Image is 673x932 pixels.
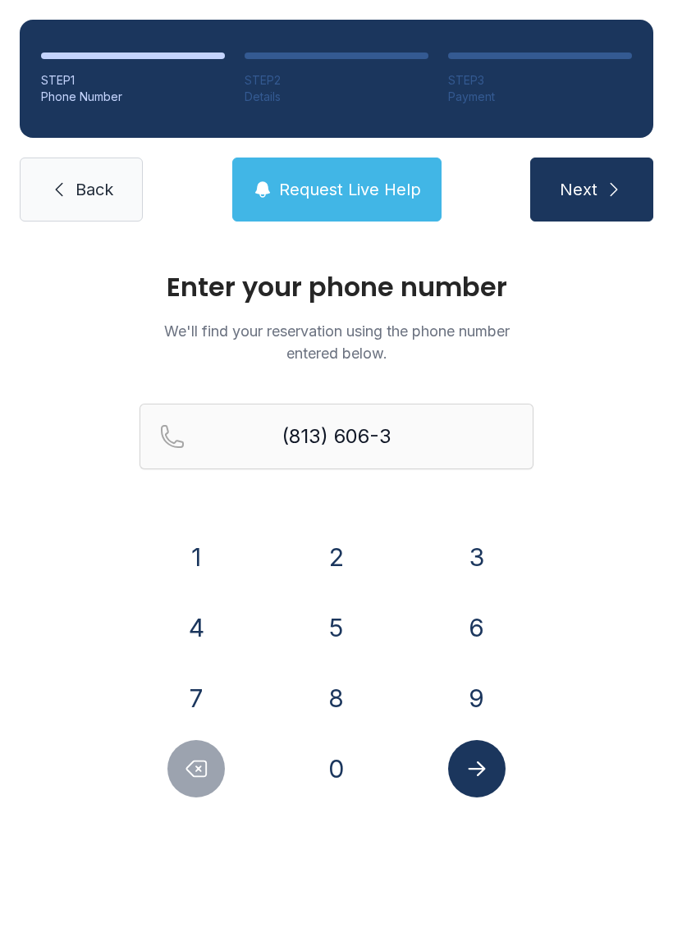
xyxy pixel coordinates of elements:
button: Delete number [167,740,225,797]
button: Submit lookup form [448,740,506,797]
p: We'll find your reservation using the phone number entered below. [140,320,533,364]
button: 7 [167,669,225,727]
div: Details [245,89,428,105]
h1: Enter your phone number [140,274,533,300]
div: STEP 1 [41,72,225,89]
button: 6 [448,599,506,656]
div: STEP 2 [245,72,428,89]
button: 9 [448,669,506,727]
button: 2 [308,528,365,586]
button: 4 [167,599,225,656]
button: 1 [167,528,225,586]
span: Request Live Help [279,178,421,201]
input: Reservation phone number [140,404,533,469]
span: Back [76,178,113,201]
span: Next [560,178,597,201]
button: 3 [448,528,506,586]
div: STEP 3 [448,72,632,89]
button: 5 [308,599,365,656]
button: 0 [308,740,365,797]
div: Phone Number [41,89,225,105]
div: Payment [448,89,632,105]
button: 8 [308,669,365,727]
